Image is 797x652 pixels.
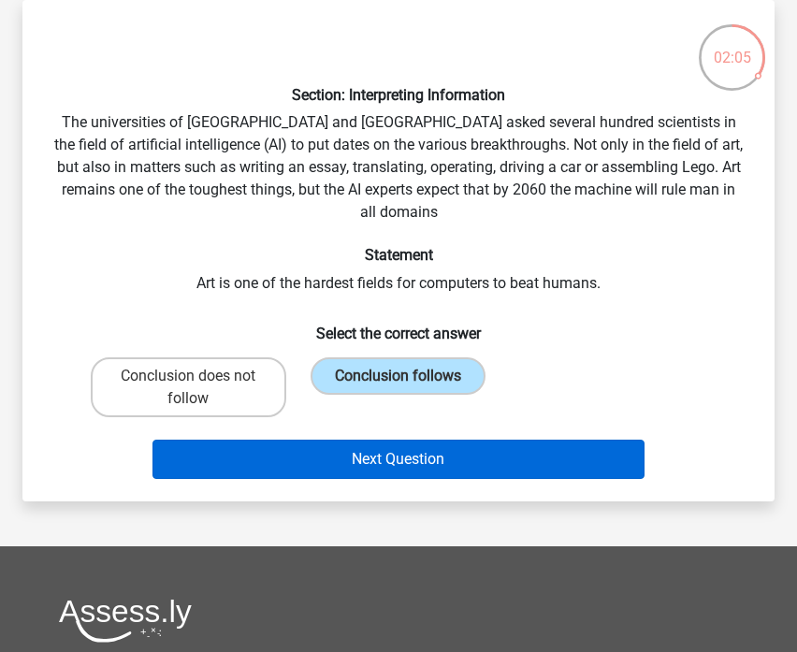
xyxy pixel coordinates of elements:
img: Assessly logo [59,599,192,643]
label: Conclusion does not follow [91,357,286,417]
label: Conclusion follows [311,357,485,395]
h6: Statement [52,246,745,264]
h6: Section: Interpreting Information [52,86,745,104]
div: The universities of [GEOGRAPHIC_DATA] and [GEOGRAPHIC_DATA] asked several hundred scientists in t... [30,15,767,486]
div: 02:05 [697,22,767,69]
h6: Select the correct answer [52,310,745,342]
button: Next Question [152,440,645,479]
